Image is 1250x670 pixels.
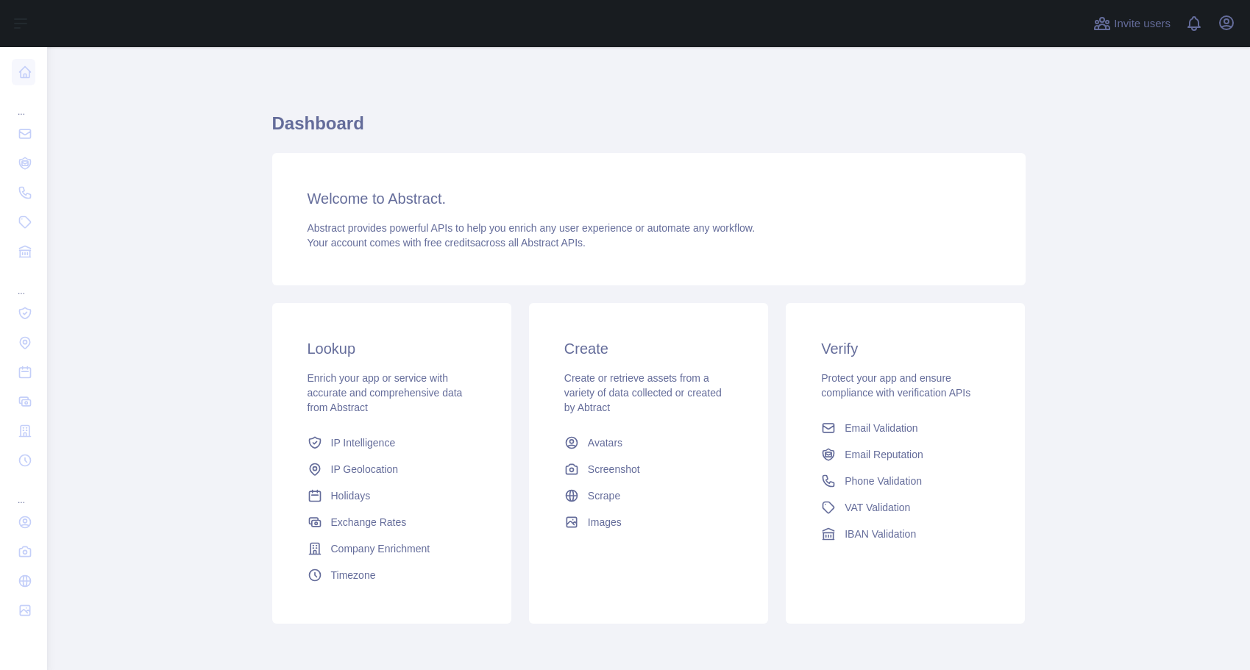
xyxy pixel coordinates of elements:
[308,222,756,234] span: Abstract provides powerful APIs to help you enrich any user experience or automate any workflow.
[308,372,463,413] span: Enrich your app or service with accurate and comprehensive data from Abstract
[588,435,622,450] span: Avatars
[558,509,739,535] a: Images
[588,515,622,530] span: Images
[1090,12,1173,35] button: Invite users
[331,541,430,556] span: Company Enrichment
[331,488,371,503] span: Holidays
[302,509,482,535] a: Exchange Rates
[821,338,990,359] h3: Verify
[815,415,995,441] a: Email Validation
[815,494,995,521] a: VAT Validation
[558,482,739,509] a: Scrape
[815,521,995,547] a: IBAN Validation
[845,527,916,541] span: IBAN Validation
[331,515,407,530] span: Exchange Rates
[302,562,482,588] a: Timezone
[302,535,482,562] a: Company Enrichment
[558,456,739,482] a: Screenshot
[302,430,482,456] a: IP Intelligence
[815,441,995,468] a: Email Reputation
[558,430,739,456] a: Avatars
[302,482,482,509] a: Holidays
[845,447,923,462] span: Email Reputation
[331,462,399,477] span: IP Geolocation
[308,338,476,359] h3: Lookup
[845,474,922,488] span: Phone Validation
[845,500,910,515] span: VAT Validation
[331,568,376,582] span: Timezone
[302,456,482,482] a: IP Geolocation
[331,435,396,450] span: IP Intelligence
[12,88,35,118] div: ...
[12,477,35,506] div: ...
[272,112,1026,147] h1: Dashboard
[12,268,35,297] div: ...
[564,372,722,413] span: Create or retrieve assets from a variety of data collected or created by Abtract
[1114,15,1171,32] span: Invite users
[845,421,917,435] span: Email Validation
[425,237,475,249] span: free credits
[564,338,733,359] h3: Create
[815,468,995,494] a: Phone Validation
[588,462,640,477] span: Screenshot
[588,488,620,503] span: Scrape
[308,188,990,209] h3: Welcome to Abstract.
[308,237,586,249] span: Your account comes with across all Abstract APIs.
[821,372,970,399] span: Protect your app and ensure compliance with verification APIs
